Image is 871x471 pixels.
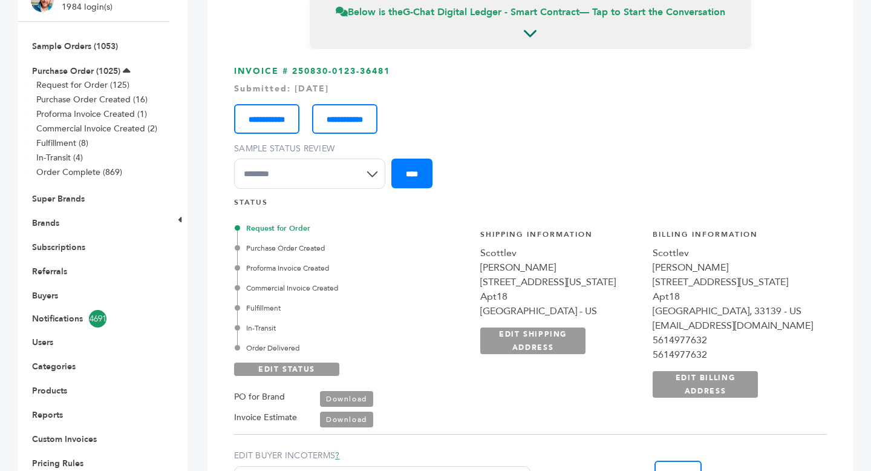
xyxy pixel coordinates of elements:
a: Fulfillment (8) [36,137,88,149]
a: Subscriptions [32,242,85,253]
h4: STATUS [234,197,826,214]
div: Request for Order [237,223,442,234]
a: ? [335,450,339,461]
div: Purchase Order Created [237,243,442,254]
a: Referrals [32,266,67,277]
div: Order Delivered [237,343,442,354]
a: EDIT SHIPPING ADDRESS [480,328,586,354]
h4: Billing Information [653,229,813,246]
a: Order Complete (869) [36,166,122,178]
div: Proforma Invoice Created [237,263,442,274]
span: 4691 [89,310,106,328]
div: 5614977632 [653,333,813,347]
div: [EMAIL_ADDRESS][DOMAIN_NAME] [653,318,813,333]
div: Commercial Invoice Created [237,283,442,294]
div: [PERSON_NAME] [480,260,641,275]
div: Apt18 [480,289,641,304]
h4: Shipping Information [480,229,641,246]
div: [PERSON_NAME] [653,260,813,275]
a: EDIT BILLING ADDRESS [653,371,758,398]
div: [STREET_ADDRESS][US_STATE] [653,275,813,289]
a: Purchase Order Created (16) [36,94,148,105]
a: Reports [32,409,63,421]
div: Submitted: [DATE] [234,83,826,95]
a: Sample Orders (1053) [32,41,118,52]
div: [GEOGRAPHIC_DATA], 33139 - US [653,304,813,318]
a: Categories [32,361,76,372]
a: Commercial Invoice Created (2) [36,123,157,134]
a: Purchase Order (1025) [32,65,120,77]
div: Apt18 [653,289,813,304]
a: Request for Order (125) [36,79,129,91]
strong: G-Chat Digital Ledger - Smart Contract [403,5,579,19]
h3: INVOICE # 250830-0123-36481 [234,65,826,198]
label: EDIT BUYER INCOTERMS [234,450,530,462]
a: Notifications4691 [32,310,155,328]
a: Products [32,385,67,397]
a: Buyers [32,290,58,301]
a: Brands [32,217,59,229]
a: Download [320,391,373,407]
div: Scottlev [480,246,641,260]
a: Download [320,412,373,427]
a: Users [32,337,53,348]
div: [STREET_ADDRESS][US_STATE] [480,275,641,289]
div: 5614977632 [653,347,813,362]
label: Invoice Estimate [234,410,297,425]
div: Fulfillment [237,303,442,314]
label: Sample Status Review [234,143,391,155]
a: Pricing Rules [32,458,83,469]
label: PO for Brand [234,390,285,404]
div: Scottlev [653,246,813,260]
a: Custom Invoices [32,433,97,445]
a: EDIT STATUS [234,363,339,376]
div: In-Transit [237,323,442,334]
a: Super Brands [32,193,85,205]
a: In-Transit (4) [36,152,83,163]
span: Below is the — Tap to Start the Conversation [336,5,725,19]
a: Proforma Invoice Created (1) [36,108,147,120]
div: [GEOGRAPHIC_DATA] - US [480,304,641,318]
